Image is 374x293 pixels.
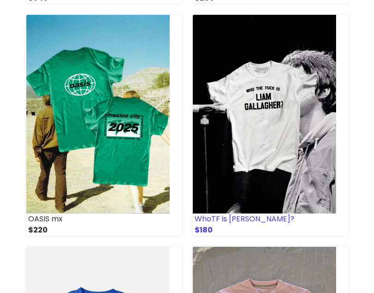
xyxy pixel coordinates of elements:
div: $180 [193,225,348,236]
img: small_1756406179595.jpeg [26,15,170,214]
a: OASIS mx $220 [26,15,182,236]
img: small_1756405470081.jpeg [193,15,336,214]
div: $220 [26,225,182,236]
div: WhoTF is [PERSON_NAME]? [193,214,348,225]
a: WhoTF is [PERSON_NAME]? $180 [193,15,348,236]
div: OASIS mx [26,214,182,225]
